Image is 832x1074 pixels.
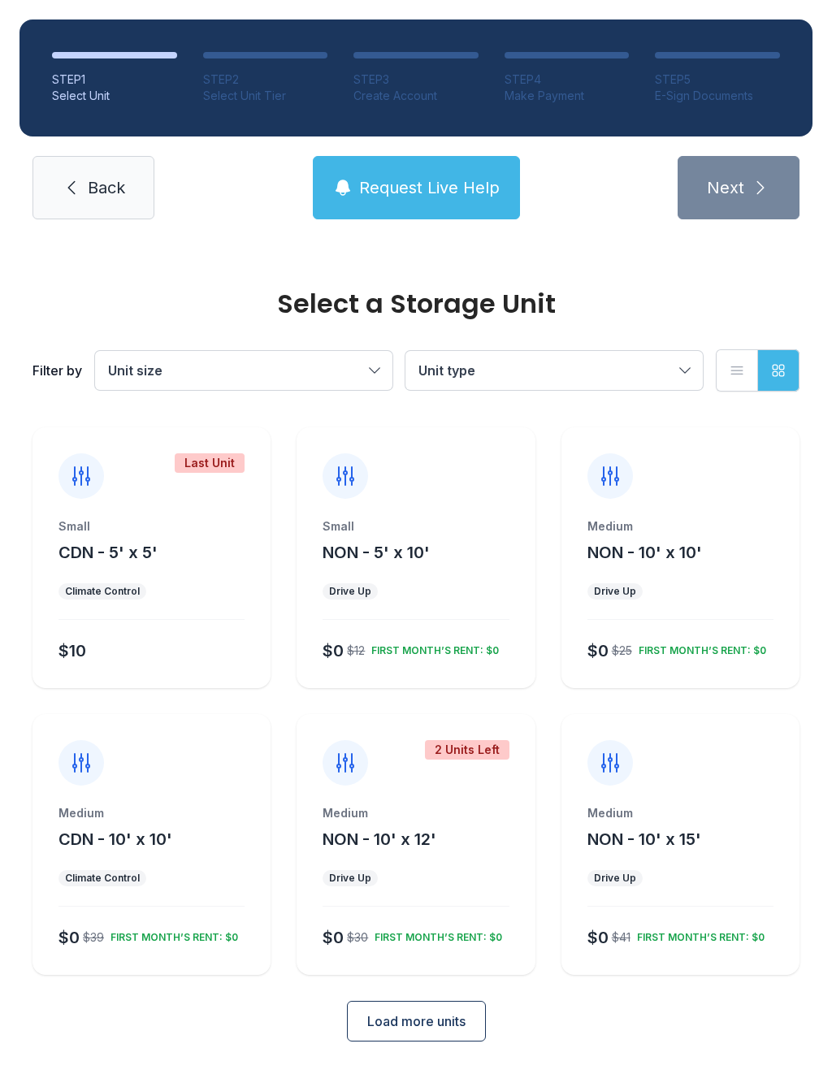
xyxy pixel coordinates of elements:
div: $0 [323,926,344,949]
span: Request Live Help [359,176,500,199]
span: CDN - 10' x 10' [58,829,172,849]
div: Drive Up [329,585,371,598]
div: Select Unit Tier [203,88,328,104]
div: $10 [58,639,86,662]
div: FIRST MONTH’S RENT: $0 [630,925,765,944]
div: STEP 5 [655,71,780,88]
div: $0 [323,639,344,662]
span: NON - 5' x 10' [323,543,430,562]
div: $39 [83,929,104,946]
div: 2 Units Left [425,740,509,760]
div: $41 [612,929,630,946]
div: STEP 4 [505,71,630,88]
div: FIRST MONTH’S RENT: $0 [365,638,499,657]
div: STEP 1 [52,71,177,88]
div: Climate Control [65,585,140,598]
div: FIRST MONTH’S RENT: $0 [104,925,238,944]
div: Drive Up [329,872,371,885]
div: Select Unit [52,88,177,104]
div: Medium [587,805,773,821]
div: Small [58,518,245,535]
span: Back [88,176,125,199]
div: Medium [587,518,773,535]
div: $0 [58,926,80,949]
div: $0 [587,639,609,662]
button: NON - 10' x 10' [587,541,702,564]
span: Unit size [108,362,162,379]
div: $30 [347,929,368,946]
span: Unit type [418,362,475,379]
div: FIRST MONTH’S RENT: $0 [368,925,502,944]
span: NON - 10' x 10' [587,543,702,562]
div: Small [323,518,509,535]
div: $0 [587,926,609,949]
button: NON - 5' x 10' [323,541,430,564]
div: $25 [612,643,632,659]
span: Load more units [367,1011,466,1031]
div: Make Payment [505,88,630,104]
div: E-Sign Documents [655,88,780,104]
div: Filter by [32,361,82,380]
span: NON - 10' x 12' [323,829,436,849]
button: Unit type [405,351,703,390]
span: Next [707,176,744,199]
button: NON - 10' x 15' [587,828,701,851]
div: Select a Storage Unit [32,291,799,317]
button: CDN - 5' x 5' [58,541,158,564]
div: STEP 3 [353,71,479,88]
div: Drive Up [594,872,636,885]
div: Medium [323,805,509,821]
div: $12 [347,643,365,659]
div: Last Unit [175,453,245,473]
button: NON - 10' x 12' [323,828,436,851]
button: Unit size [95,351,392,390]
span: NON - 10' x 15' [587,829,701,849]
div: FIRST MONTH’S RENT: $0 [632,638,766,657]
div: Medium [58,805,245,821]
div: STEP 2 [203,71,328,88]
div: Create Account [353,88,479,104]
div: Drive Up [594,585,636,598]
span: CDN - 5' x 5' [58,543,158,562]
div: Climate Control [65,872,140,885]
button: CDN - 10' x 10' [58,828,172,851]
